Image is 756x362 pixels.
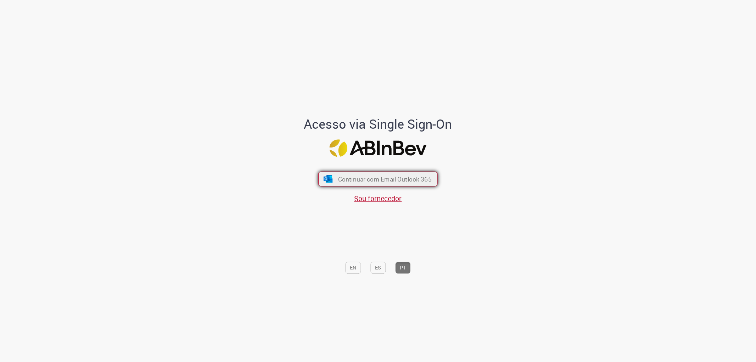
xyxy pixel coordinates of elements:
[396,262,411,274] button: PT
[338,175,432,183] span: Continuar com Email Outlook 365
[323,175,333,183] img: ícone Azure/Microsoft 360
[354,194,402,203] a: Sou fornecedor
[371,262,386,274] button: ES
[346,262,361,274] button: EN
[280,117,476,131] h1: Acesso via Single Sign-On
[318,171,438,186] button: ícone Azure/Microsoft 360 Continuar com Email Outlook 365
[330,140,427,157] img: Logo ABInBev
